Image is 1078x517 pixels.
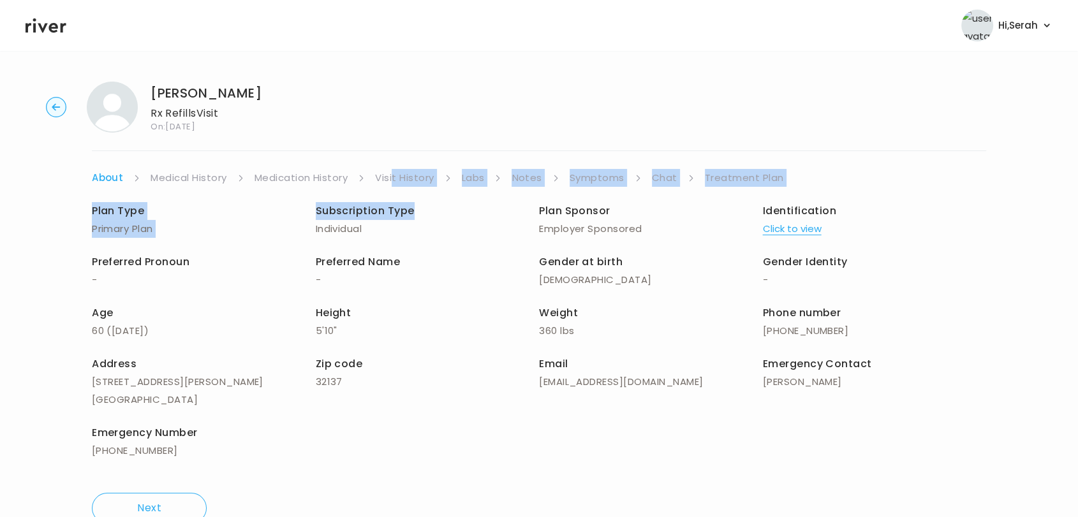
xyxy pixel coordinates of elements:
span: Phone number [763,305,841,320]
p: Rx Refills Visit [151,105,262,122]
h1: [PERSON_NAME] [151,84,262,102]
p: [PHONE_NUMBER] [92,442,316,460]
p: 360 lbs [539,322,763,340]
a: Medication History [255,169,348,187]
span: Emergency Contact [763,356,872,371]
span: Address [92,356,137,371]
span: ( [DATE] ) [107,324,149,337]
p: Primary Plan [92,220,316,238]
span: Preferred Name [316,254,401,269]
span: Zip code [316,356,363,371]
p: Employer Sponsored [539,220,763,238]
p: - [92,271,316,289]
p: - [763,271,987,289]
p: [GEOGRAPHIC_DATA] [92,391,316,409]
a: Notes [512,169,542,187]
p: 32137 [316,373,540,391]
p: [PERSON_NAME] [763,373,987,391]
span: Plan Sponsor [539,203,610,218]
span: Age [92,305,113,320]
span: Preferred Pronoun [92,254,189,269]
img: MICHAEL TAYLOR [87,82,138,133]
a: Symptoms [570,169,624,187]
p: - [316,271,540,289]
p: Individual [316,220,540,238]
a: About [92,169,123,187]
p: 5'10" [316,322,540,340]
span: Subscription Type [316,203,415,218]
img: user avatar [961,10,993,41]
p: [DEMOGRAPHIC_DATA] [539,271,763,289]
span: Email [539,356,568,371]
button: Click to view [763,220,822,238]
span: Plan Type [92,203,144,218]
p: [EMAIL_ADDRESS][DOMAIN_NAME] [539,373,763,391]
p: 60 [92,322,316,340]
p: [PHONE_NUMBER] [763,322,987,340]
a: Visit History [375,169,434,187]
span: Hi, Serah [998,17,1038,34]
span: Height [316,305,351,320]
span: Emergency Number [92,425,198,440]
a: Chat [652,169,677,187]
span: Gender Identity [763,254,848,269]
span: Gender at birth [539,254,623,269]
a: Treatment Plan [705,169,784,187]
p: [STREET_ADDRESS][PERSON_NAME] [92,373,316,391]
a: Medical History [151,169,226,187]
span: Identification [763,203,837,218]
span: On: [DATE] [151,122,262,131]
a: Labs [462,169,485,187]
span: Weight [539,305,578,320]
button: user avatarHi,Serah [961,10,1052,41]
